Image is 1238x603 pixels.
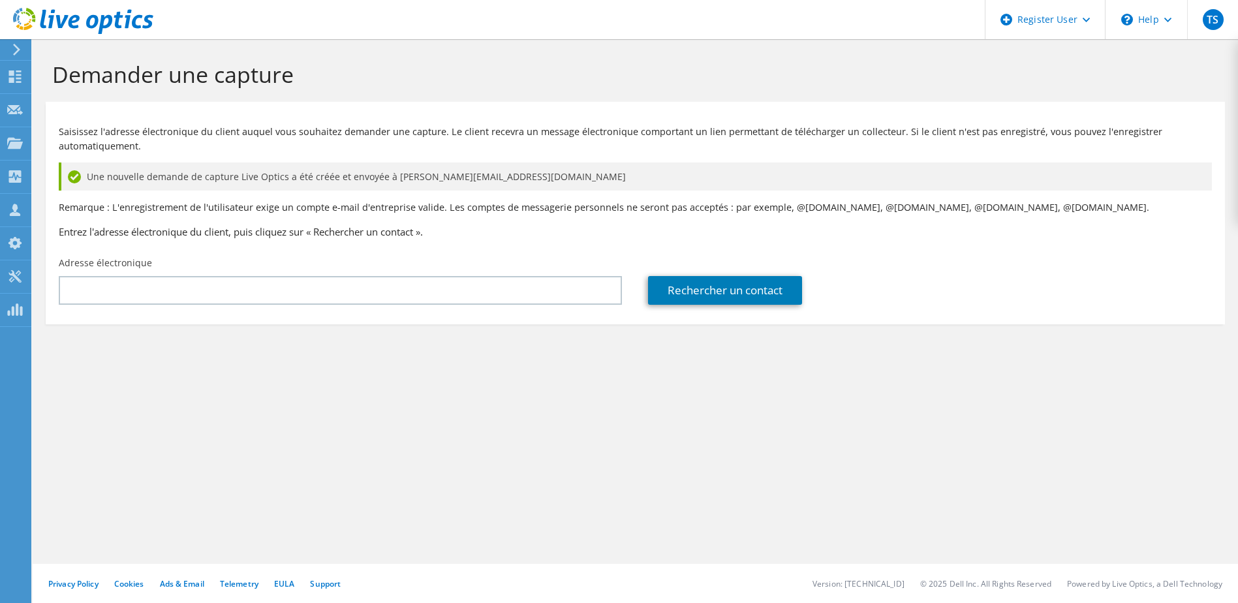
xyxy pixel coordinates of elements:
a: Ads & Email [160,578,204,589]
h3: Entrez l'adresse électronique du client, puis cliquez sur « Rechercher un contact ». [59,224,1212,239]
a: Cookies [114,578,144,589]
p: Remarque : L'enregistrement de l'utilisateur exige un compte e-mail d'entreprise valide. Les comp... [59,200,1212,215]
a: Telemetry [220,578,258,589]
li: Version: [TECHNICAL_ID] [812,578,905,589]
a: EULA [274,578,294,589]
p: Saisissez l'adresse électronique du client auquel vous souhaitez demander une capture. Le client ... [59,125,1212,153]
a: Rechercher un contact [648,276,802,305]
svg: \n [1121,14,1133,25]
li: Powered by Live Optics, a Dell Technology [1067,578,1222,589]
li: © 2025 Dell Inc. All Rights Reserved [920,578,1051,589]
a: Privacy Policy [48,578,99,589]
a: Support [310,578,341,589]
span: TS [1203,9,1224,30]
label: Adresse électronique [59,256,152,270]
h1: Demander une capture [52,61,1212,88]
span: Une nouvelle demande de capture Live Optics a été créée et envoyée à [PERSON_NAME][EMAIL_ADDRESS]... [87,170,626,184]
